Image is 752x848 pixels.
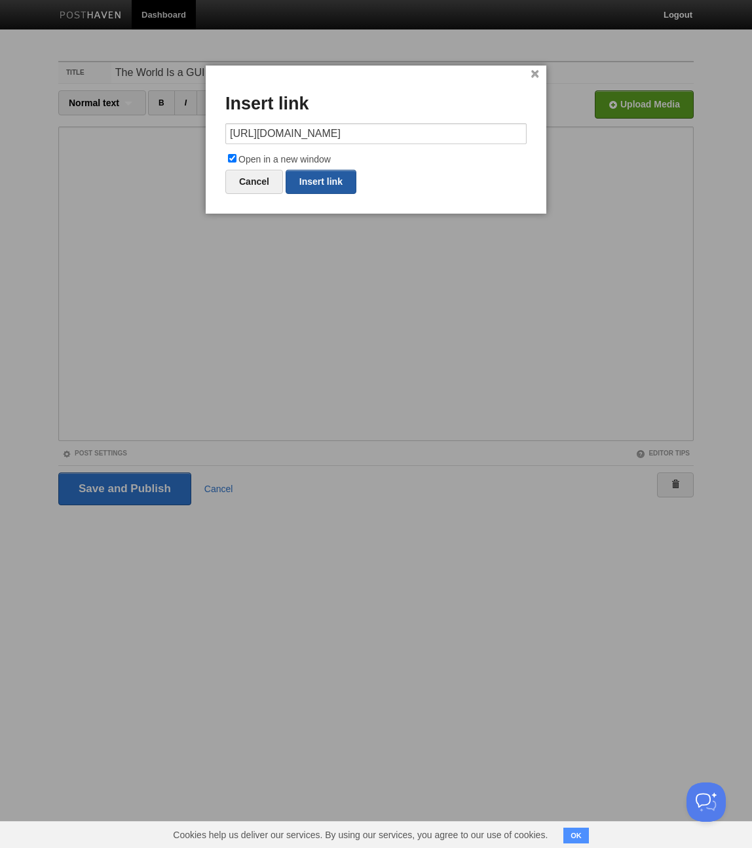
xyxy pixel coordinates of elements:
a: × [531,71,539,78]
input: Open in a new window [228,154,236,163]
button: OK [563,828,589,843]
label: Open in a new window [225,152,527,168]
a: Insert link [286,170,356,194]
span: Cookies help us deliver our services. By using our services, you agree to our use of cookies. [160,822,561,848]
a: Cancel [225,170,283,194]
iframe: Help Scout Beacon - Open [686,782,726,822]
h3: Insert link [225,94,527,114]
